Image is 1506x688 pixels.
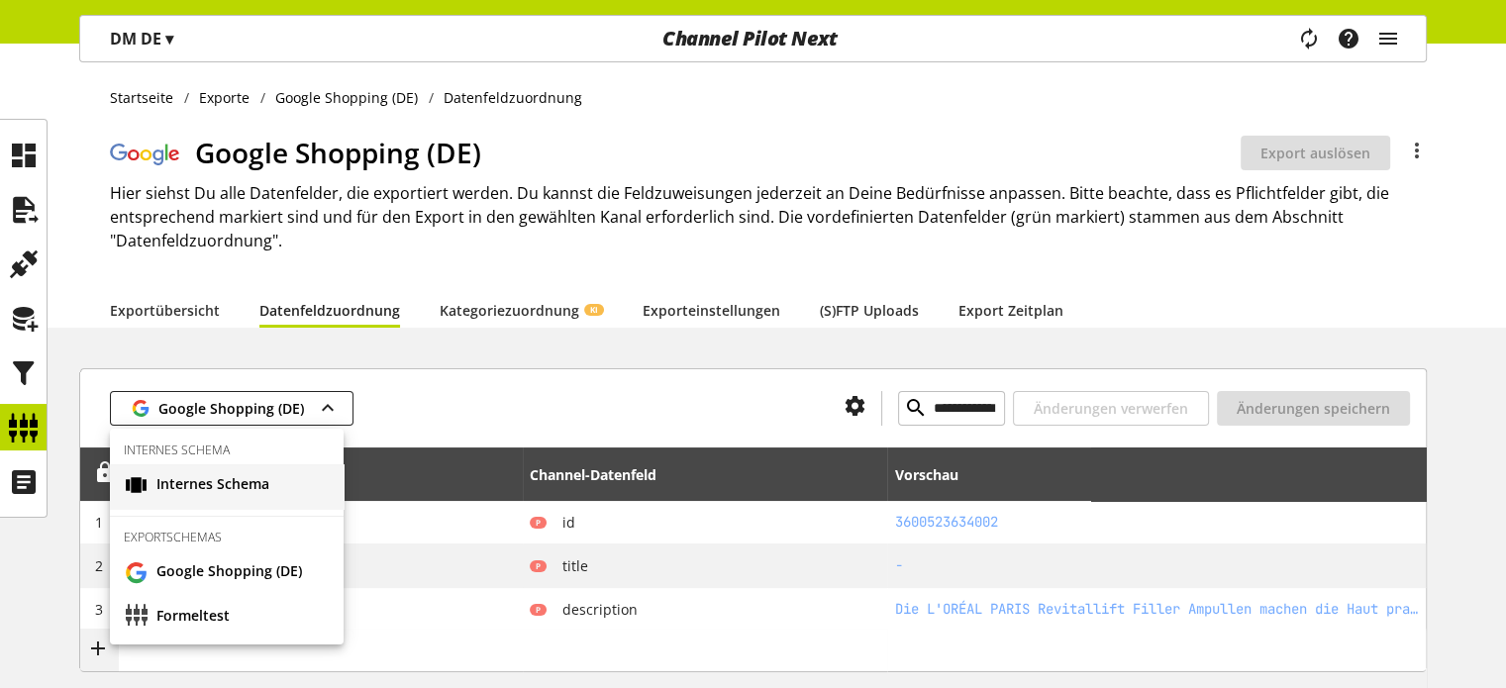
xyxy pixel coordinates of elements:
[158,398,304,419] span: Google Shopping (DE)
[110,300,220,321] a: Exportübersicht
[110,87,184,108] a: Startseite
[894,464,957,485] div: Vorschau
[165,28,173,49] span: ▾
[110,391,353,426] button: Google Shopping (DE)
[87,462,115,487] div: Entsperren, um Zeilen neu anzuordnen
[156,560,302,585] span: Google Shopping (DE)
[95,600,103,619] span: 3
[958,300,1063,321] a: Export Zeitplan
[547,512,575,533] span: id
[547,599,638,620] span: description
[199,87,250,108] span: Exporte
[110,27,173,50] p: DM DE
[124,442,230,458] span: Internes Schema
[110,87,173,108] span: Startseite
[894,512,1419,533] h2: 3600523634002
[1217,391,1410,426] button: Änderungen speichern
[156,605,230,630] span: Formeltest
[536,604,541,616] span: P
[1013,391,1209,426] button: Änderungen verwerfen
[110,181,1427,252] h2: Hier siehst Du alle Datenfelder, die exportiert werden. Du kannst die Feldzuweisungen jederzeit a...
[94,462,115,483] span: Entsperren, um Zeilen neu anzuordnen
[1260,143,1370,163] span: Export auslösen
[1237,398,1390,419] span: Änderungen speichern
[590,304,598,316] span: KI
[124,473,149,498] img: 1869707a5a2b6c07298f74b45f9d27fa.svg
[110,140,179,166] img: logo
[124,560,149,585] img: icon
[547,555,588,576] span: title
[110,464,344,508] a: Internes Schema
[124,529,222,545] span: Exportschemas
[894,555,1419,576] h2: -
[110,596,344,639] a: Formeltest
[259,300,400,321] a: Datenfeldzuordnung
[95,556,103,575] span: 2
[894,599,1419,620] h2: Die L'ORÉAL PARIS Revitallift Filler Ampullen machen die Haut praller, glatter und versorgt sie i...
[79,15,1427,62] nav: main navigation
[530,464,656,485] div: Channel-Datenfeld
[536,560,541,572] span: P
[95,513,103,532] span: 1
[131,398,151,419] img: icon
[195,132,1241,173] h1: Google Shopping (DE)
[643,300,780,321] a: Exporteinstellungen
[820,300,919,321] a: (S)FTP Uploads
[440,300,603,321] a: KategoriezuordnungKI
[189,87,260,108] a: Exporte
[110,551,344,595] a: Google Shopping (DE)
[156,473,269,498] span: Internes Schema
[1241,136,1390,170] button: Export auslösen
[1034,398,1188,419] span: Änderungen verwerfen
[536,517,541,529] span: P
